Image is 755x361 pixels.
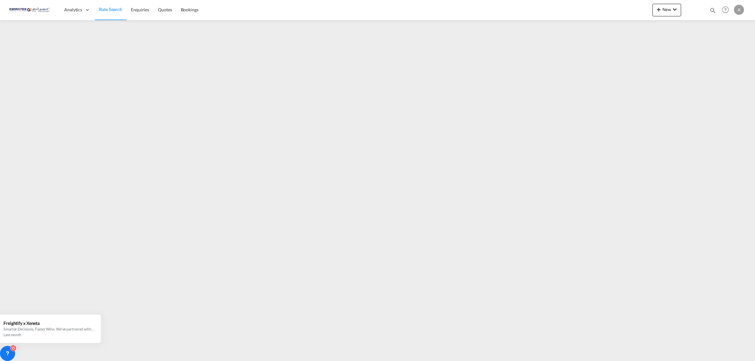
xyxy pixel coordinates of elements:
[652,4,681,16] button: icon-plus 400-fgNewicon-chevron-down
[99,7,122,12] span: Rate Search
[181,7,199,12] span: Bookings
[158,7,172,12] span: Quotes
[131,7,149,12] span: Enquiries
[655,7,679,12] span: New
[720,4,731,15] span: Help
[655,6,663,13] md-icon: icon-plus 400-fg
[64,7,82,13] span: Analytics
[720,4,734,16] div: Help
[734,5,744,15] div: A
[671,6,679,13] md-icon: icon-chevron-down
[709,7,716,16] div: icon-magnify
[709,7,716,14] md-icon: icon-magnify
[9,3,52,17] img: c67187802a5a11ec94275b5db69a26e6.png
